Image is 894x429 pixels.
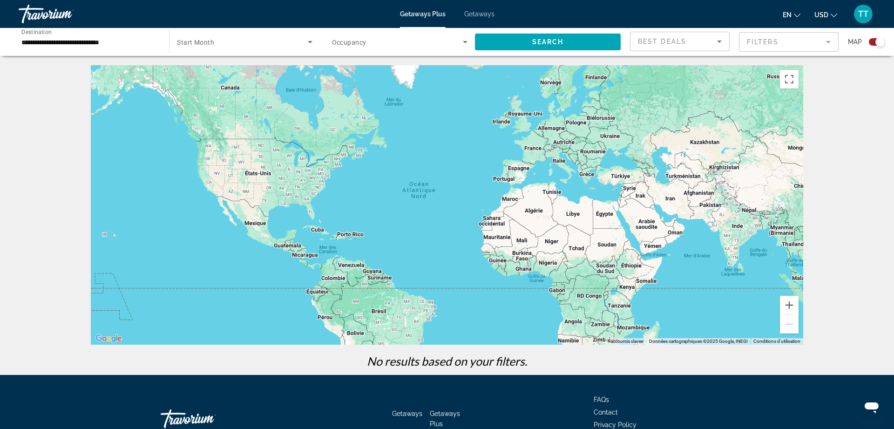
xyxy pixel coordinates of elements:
button: Zoom arrière [780,315,799,334]
p: No results based on your filters. [86,354,808,368]
a: Privacy Policy [594,421,637,429]
span: TT [858,9,868,19]
a: Getaways Plus [430,410,460,428]
mat-select: Sort by [638,36,722,47]
a: Getaways Plus [400,10,446,18]
iframe: Bouton de lancement de la fenêtre de messagerie [857,392,887,422]
button: Change currency [814,8,837,21]
button: Zoom avant [780,296,799,314]
a: Conditions d'utilisation (s'ouvre dans un nouvel onglet) [753,339,800,344]
button: User Menu [851,4,875,24]
span: USD [814,11,828,19]
span: Occupancy [332,39,366,46]
a: Getaways [464,10,494,18]
button: Raccourcis clavier [608,338,643,345]
a: Contact [594,409,618,416]
span: Destination [21,28,52,35]
a: Ouvrir cette zone dans Google Maps (dans une nouvelle fenêtre) [93,333,124,345]
span: Map [848,35,862,48]
a: Getaways [392,410,422,417]
span: Best Deals [638,38,686,45]
button: Filter [739,32,839,52]
span: Données cartographiques ©2025 Google, INEGI [649,339,748,344]
a: FAQs [594,396,609,403]
button: Search [475,34,621,50]
button: Passer en plein écran [780,70,799,89]
img: Google [93,333,124,345]
span: Search [532,38,564,46]
a: Travorium [19,2,112,26]
span: Start Month [177,39,214,46]
button: Change language [783,8,800,21]
span: en [783,11,792,19]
